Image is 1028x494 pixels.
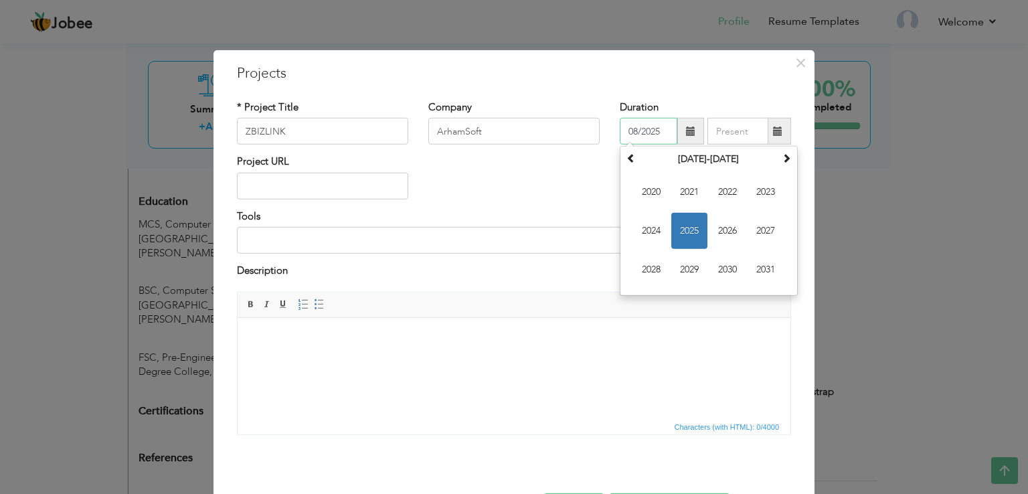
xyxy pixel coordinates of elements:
div: Statistics [672,420,784,432]
label: Description [237,264,288,278]
span: 2023 [748,174,784,210]
span: 2021 [671,174,707,210]
input: Present [707,118,768,145]
span: 2029 [671,252,707,288]
span: 2030 [709,252,746,288]
span: × [795,51,806,75]
span: Characters (with HTML): 0/4000 [672,420,782,432]
a: Insert/Remove Numbered List [296,297,311,311]
button: Close [790,52,811,74]
label: Project URL [237,155,289,169]
span: Previous Decade [626,153,636,163]
span: 2020 [633,174,669,210]
label: Company [428,100,472,114]
label: * Project Title [237,100,298,114]
span: 2031 [748,252,784,288]
span: 2028 [633,252,669,288]
a: Insert/Remove Bulleted List [312,297,327,311]
span: Next Decade [782,153,791,163]
iframe: Rich Text Editor, projectEditor [238,317,790,418]
label: Tools [237,210,260,224]
th: Select Decade [639,149,778,169]
span: 2025 [671,213,707,249]
input: From [620,118,677,145]
span: 2027 [748,213,784,249]
span: 2024 [633,213,669,249]
a: Bold [244,297,258,311]
a: Underline [276,297,290,311]
h3: Projects [237,64,791,84]
span: 2022 [709,174,746,210]
a: Italic [260,297,274,311]
span: 2026 [709,213,746,249]
label: Duration [620,100,659,114]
